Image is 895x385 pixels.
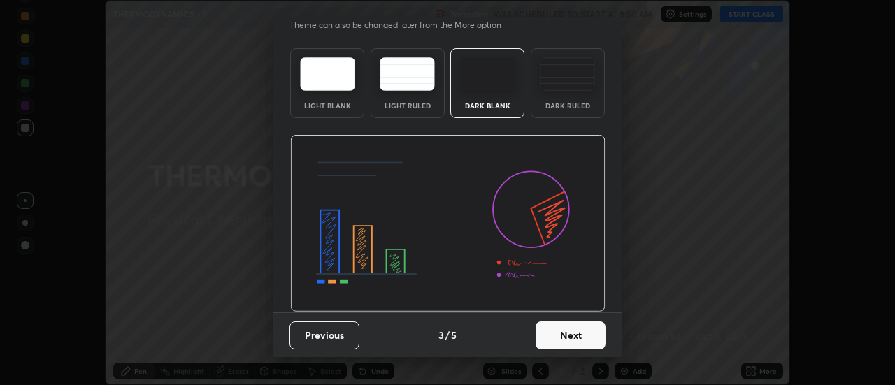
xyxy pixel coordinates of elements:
h4: 3 [438,328,444,342]
img: darkThemeBanner.d06ce4a2.svg [290,135,606,312]
h4: 5 [451,328,457,342]
div: Light Blank [299,102,355,109]
img: lightRuledTheme.5fabf969.svg [380,57,435,91]
img: darkRuledTheme.de295e13.svg [540,57,595,91]
div: Dark Ruled [540,102,596,109]
div: Dark Blank [459,102,515,109]
img: lightTheme.e5ed3b09.svg [300,57,355,91]
h4: / [445,328,450,342]
img: darkTheme.f0cc69e5.svg [460,57,515,91]
div: Light Ruled [380,102,436,109]
button: Previous [289,321,359,349]
button: Next [536,321,606,349]
p: Theme can also be changed later from the More option [289,19,516,31]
